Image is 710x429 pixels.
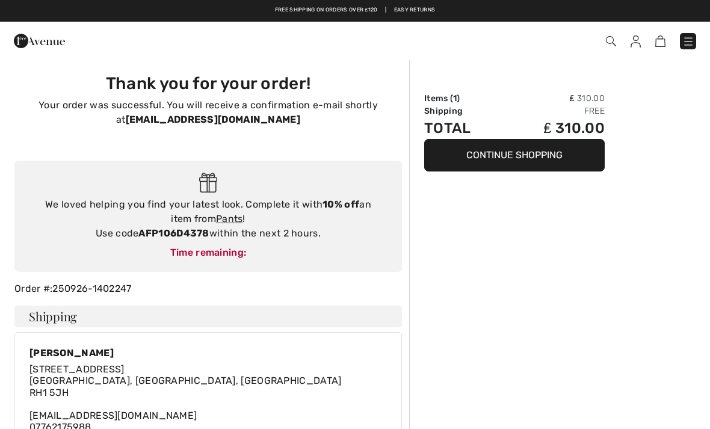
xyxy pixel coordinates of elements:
strong: AFP106D4378 [138,227,209,239]
img: 1ère Avenue [14,29,65,53]
div: Time remaining: [26,245,390,260]
img: Gift.svg [199,173,218,193]
strong: [EMAIL_ADDRESS][DOMAIN_NAME] [126,114,300,125]
button: Continue Shopping [424,139,605,171]
a: 250926-1402247 [52,283,131,294]
td: ₤ 310.00 [502,92,605,105]
h3: Thank you for your order! [22,73,395,93]
span: | [385,6,386,14]
img: Search [606,36,616,46]
a: Easy Returns [394,6,436,14]
span: 1 [453,93,457,103]
a: Pants [216,213,243,224]
strong: 10% off [323,199,359,210]
img: Shopping Bag [655,35,665,47]
div: Order #: [7,282,409,296]
a: 1ère Avenue [14,34,65,46]
img: My Info [631,35,641,48]
a: Free shipping on orders over ₤120 [275,6,378,14]
td: Total [424,117,502,139]
div: [PERSON_NAME] [29,347,342,359]
div: We loved helping you find your latest look. Complete it with an item from ! Use code within the n... [26,197,390,241]
h4: Shipping [14,306,402,327]
td: Free [502,105,605,117]
td: ₤ 310.00 [502,117,605,139]
span: [STREET_ADDRESS] [GEOGRAPHIC_DATA], [GEOGRAPHIC_DATA], [GEOGRAPHIC_DATA] RH1 5JH [29,363,342,398]
p: Your order was successful. You will receive a confirmation e-mail shortly at [22,98,395,127]
img: Menu [682,35,694,48]
td: Items ( ) [424,92,502,105]
td: Shipping [424,105,502,117]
